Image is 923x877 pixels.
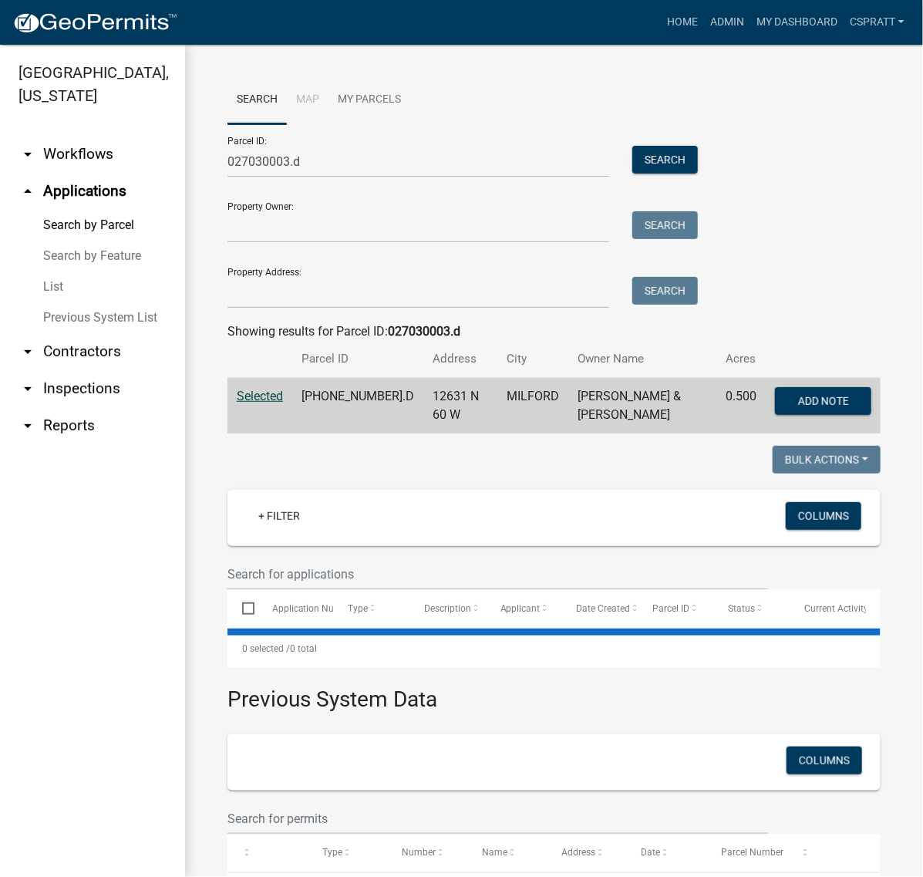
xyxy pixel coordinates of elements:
[19,145,37,164] i: arrow_drop_down
[227,558,768,590] input: Search for applications
[227,322,881,341] div: Showing results for Parcel ID:
[716,378,766,434] td: 0.500
[632,146,698,174] button: Search
[242,643,290,654] span: 0 selected /
[19,379,37,398] i: arrow_drop_down
[423,341,497,377] th: Address
[333,590,409,627] datatable-header-cell: Type
[642,847,661,858] span: Date
[292,341,423,377] th: Parcel ID
[19,417,37,435] i: arrow_drop_down
[272,603,356,614] span: Application Number
[561,847,595,858] span: Address
[497,341,568,377] th: City
[775,387,871,415] button: Add Note
[714,590,790,627] datatable-header-cell: Status
[704,8,750,37] a: Admin
[652,603,689,614] span: Parcel ID
[568,378,716,434] td: [PERSON_NAME] & [PERSON_NAME]
[257,590,333,627] datatable-header-cell: Application Number
[632,211,698,239] button: Search
[388,324,460,339] strong: 027030003.d
[750,8,844,37] a: My Dashboard
[661,8,704,37] a: Home
[786,502,861,530] button: Columns
[292,378,423,434] td: [PHONE_NUMBER].D
[706,835,787,872] datatable-header-cell: Parcel Number
[348,603,368,614] span: Type
[227,590,257,627] datatable-header-cell: Select
[790,590,866,627] datatable-header-cell: Current Activity
[547,835,627,872] datatable-header-cell: Address
[500,603,541,614] span: Applicant
[19,182,37,201] i: arrow_drop_up
[467,835,547,872] datatable-header-cell: Name
[322,847,342,858] span: Type
[716,341,766,377] th: Acres
[561,590,638,627] datatable-header-cell: Date Created
[237,389,283,403] a: Selected
[721,847,783,858] span: Parcel Number
[423,378,497,434] td: 12631 N 60 W
[328,76,410,125] a: My Parcels
[424,603,471,614] span: Description
[797,395,848,407] span: Add Note
[787,747,862,774] button: Columns
[485,590,561,627] datatable-header-cell: Applicant
[568,341,716,377] th: Owner Name
[638,590,714,627] datatable-header-cell: Parcel ID
[632,277,698,305] button: Search
[627,835,707,872] datatable-header-cell: Date
[576,603,630,614] span: Date Created
[387,835,467,872] datatable-header-cell: Number
[844,8,911,37] a: cspratt
[246,502,312,530] a: + Filter
[227,76,287,125] a: Search
[482,847,507,858] span: Name
[804,603,868,614] span: Current Activity
[227,803,768,835] input: Search for permits
[773,446,881,474] button: Bulk Actions
[409,590,486,627] datatable-header-cell: Description
[497,378,568,434] td: MILFORD
[227,629,881,668] div: 0 total
[19,342,37,361] i: arrow_drop_down
[402,847,436,858] span: Number
[729,603,756,614] span: Status
[308,835,388,872] datatable-header-cell: Type
[227,668,881,716] h3: Previous System Data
